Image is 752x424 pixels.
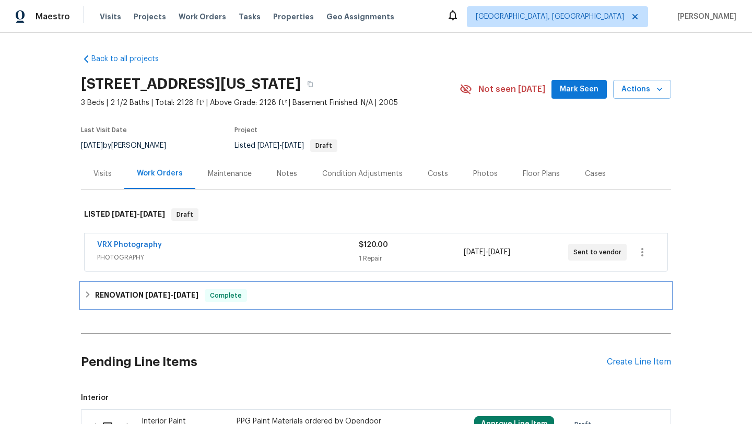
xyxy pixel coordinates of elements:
[473,169,498,179] div: Photos
[81,393,671,403] span: Interior
[488,249,510,256] span: [DATE]
[464,249,486,256] span: [DATE]
[81,54,181,64] a: Back to all projects
[613,80,671,99] button: Actions
[179,11,226,22] span: Work Orders
[359,241,388,249] span: $120.00
[273,11,314,22] span: Properties
[282,142,304,149] span: [DATE]
[257,142,279,149] span: [DATE]
[145,291,170,299] span: [DATE]
[112,210,165,218] span: -
[100,11,121,22] span: Visits
[81,127,127,133] span: Last Visit Date
[560,83,598,96] span: Mark Seen
[234,142,337,149] span: Listed
[326,11,394,22] span: Geo Assignments
[95,289,198,302] h6: RENOVATION
[234,127,257,133] span: Project
[478,84,545,95] span: Not seen [DATE]
[464,247,510,257] span: -
[84,208,165,221] h6: LISTED
[137,168,183,179] div: Work Orders
[673,11,736,22] span: [PERSON_NAME]
[97,241,162,249] a: VRX Photography
[81,139,179,152] div: by [PERSON_NAME]
[208,169,252,179] div: Maintenance
[573,247,626,257] span: Sent to vendor
[239,13,261,20] span: Tasks
[93,169,112,179] div: Visits
[428,169,448,179] div: Costs
[585,169,606,179] div: Cases
[257,142,304,149] span: -
[81,338,607,386] h2: Pending Line Items
[607,357,671,367] div: Create Line Item
[81,98,460,108] span: 3 Beds | 2 1/2 Baths | Total: 2128 ft² | Above Grade: 2128 ft² | Basement Finished: N/A | 2005
[206,290,246,301] span: Complete
[551,80,607,99] button: Mark Seen
[97,252,359,263] span: PHOTOGRAPHY
[359,253,463,264] div: 1 Repair
[112,210,137,218] span: [DATE]
[145,291,198,299] span: -
[301,75,320,93] button: Copy Address
[172,209,197,220] span: Draft
[621,83,663,96] span: Actions
[173,291,198,299] span: [DATE]
[81,283,671,308] div: RENOVATION [DATE]-[DATE]Complete
[311,143,336,149] span: Draft
[523,169,560,179] div: Floor Plans
[322,169,403,179] div: Condition Adjustments
[140,210,165,218] span: [DATE]
[36,11,70,22] span: Maestro
[81,198,671,231] div: LISTED [DATE]-[DATE]Draft
[134,11,166,22] span: Projects
[277,169,297,179] div: Notes
[81,79,301,89] h2: [STREET_ADDRESS][US_STATE]
[476,11,624,22] span: [GEOGRAPHIC_DATA], [GEOGRAPHIC_DATA]
[81,142,103,149] span: [DATE]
